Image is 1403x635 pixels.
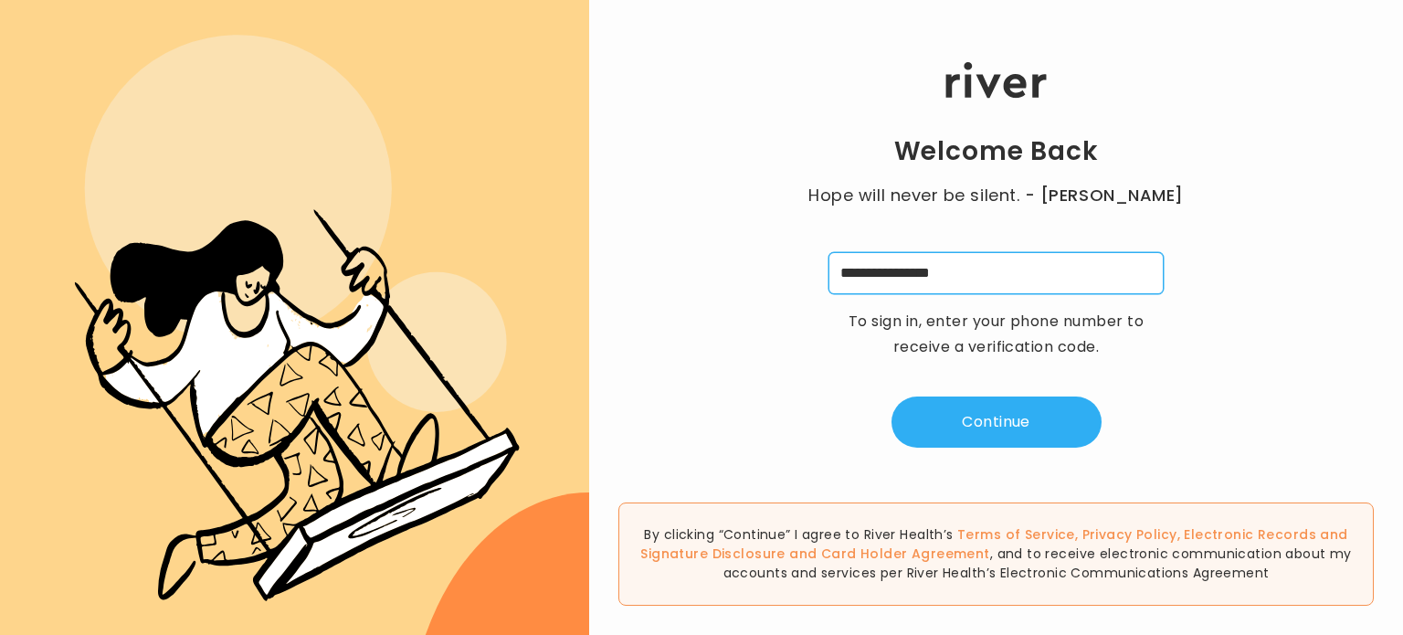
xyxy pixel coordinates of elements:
span: , and to receive electronic communication about my accounts and services per River Health’s Elect... [723,545,1352,582]
span: - [PERSON_NAME] [1025,183,1184,208]
p: Hope will never be silent. [791,183,1202,208]
h1: Welcome Back [894,135,1099,168]
a: Electronic Records and Signature Disclosure [640,525,1347,563]
div: By clicking “Continue” I agree to River Health’s [618,503,1374,606]
button: Continue [891,397,1102,448]
a: Card Holder Agreement [821,545,990,563]
a: Privacy Policy [1082,525,1177,544]
p: To sign in, enter your phone number to receive a verification code. [837,309,1156,360]
a: Terms of Service [957,525,1075,544]
span: , , and [640,525,1347,563]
